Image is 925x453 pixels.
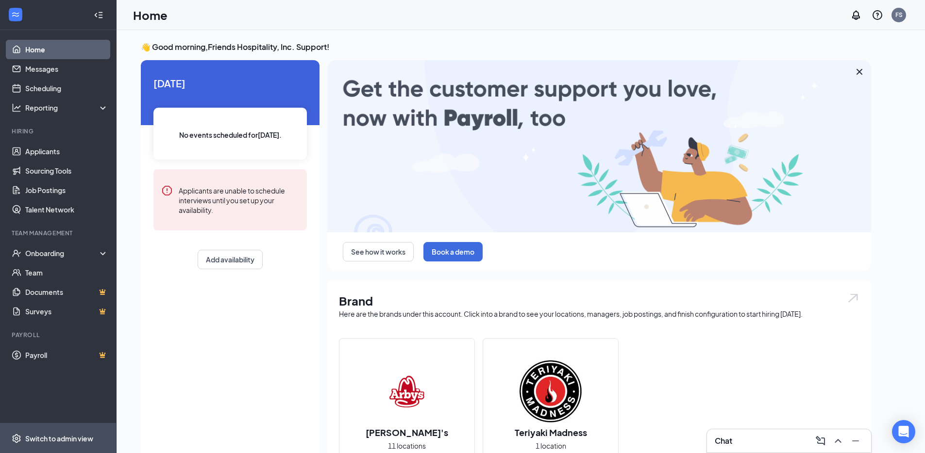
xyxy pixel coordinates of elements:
[850,9,862,21] svg: Notifications
[376,360,438,422] img: Arby's
[12,248,21,258] svg: UserCheck
[198,250,263,269] button: Add availability
[520,360,582,422] img: Teriyaki Madness
[895,11,903,19] div: FS
[12,331,106,339] div: Payroll
[25,103,109,113] div: Reporting
[343,242,414,261] button: See how it works
[153,76,307,91] span: [DATE]
[25,302,108,321] a: SurveysCrown
[423,242,483,261] button: Book a demo
[536,440,566,451] span: 1 location
[848,433,863,449] button: Minimize
[25,345,108,365] a: PayrollCrown
[892,420,915,443] div: Open Intercom Messenger
[25,282,108,302] a: DocumentsCrown
[133,7,168,23] h1: Home
[179,129,282,140] span: No events scheduled for [DATE] .
[25,434,93,443] div: Switch to admin view
[854,66,865,78] svg: Cross
[25,59,108,79] a: Messages
[12,434,21,443] svg: Settings
[25,79,108,98] a: Scheduling
[25,161,108,180] a: Sourcing Tools
[832,435,844,447] svg: ChevronUp
[25,180,108,200] a: Job Postings
[356,426,458,438] h2: [PERSON_NAME]'s
[327,60,871,232] img: payroll-large.gif
[25,248,100,258] div: Onboarding
[830,433,846,449] button: ChevronUp
[12,127,106,135] div: Hiring
[179,185,299,215] div: Applicants are unable to schedule interviews until you set up your availability.
[94,10,103,20] svg: Collapse
[161,185,173,196] svg: Error
[25,263,108,282] a: Team
[715,436,732,446] h3: Chat
[872,9,883,21] svg: QuestionInfo
[388,440,426,451] span: 11 locations
[25,40,108,59] a: Home
[11,10,20,19] svg: WorkstreamLogo
[25,200,108,219] a: Talent Network
[813,433,828,449] button: ComposeMessage
[505,426,597,438] h2: Teriyaki Madness
[12,103,21,113] svg: Analysis
[847,292,859,304] img: open.6027fd2a22e1237b5b06.svg
[339,309,859,319] div: Here are the brands under this account. Click into a brand to see your locations, managers, job p...
[25,142,108,161] a: Applicants
[141,42,871,52] h3: 👋 Good morning, Friends Hospitality, Inc. Support !
[850,435,861,447] svg: Minimize
[12,229,106,237] div: Team Management
[815,435,826,447] svg: ComposeMessage
[339,292,859,309] h1: Brand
